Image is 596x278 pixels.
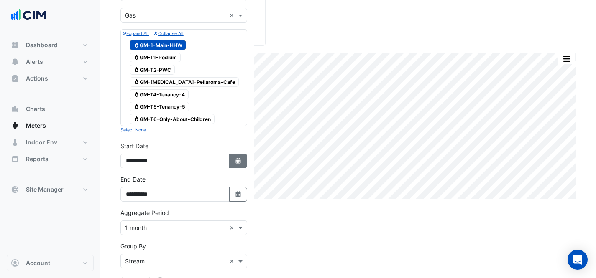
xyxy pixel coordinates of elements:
[133,66,140,73] fa-icon: Gas
[11,58,19,66] app-icon: Alerts
[7,255,94,271] button: Account
[130,77,239,87] span: GM-T3-Pellaroma-Cafe
[7,134,94,151] button: Indoor Env
[7,53,94,70] button: Alerts
[11,74,19,83] app-icon: Actions
[154,31,183,36] small: Collapse All
[26,74,48,83] span: Actions
[26,138,57,147] span: Indoor Env
[120,175,146,184] label: End Date
[130,114,215,124] span: GM-T6-Only-About-Children
[133,79,140,85] fa-icon: Gas
[123,31,149,36] small: Expand All
[133,42,140,48] fa-icon: Gas
[235,191,242,198] fa-icon: Select Date
[26,58,43,66] span: Alerts
[26,41,58,49] span: Dashboard
[7,151,94,167] button: Reports
[11,105,19,113] app-icon: Charts
[26,121,46,130] span: Meters
[26,259,50,267] span: Account
[133,91,140,97] fa-icon: Gas
[11,155,19,163] app-icon: Reports
[568,250,588,270] div: Open Intercom Messenger
[235,157,242,164] fa-icon: Select Date
[229,11,236,20] span: Clear
[26,155,49,163] span: Reports
[11,185,19,194] app-icon: Site Manager
[7,117,94,134] button: Meters
[11,138,19,147] app-icon: Indoor Env
[11,121,19,130] app-icon: Meters
[130,102,189,112] span: GM-T5-Tenancy-5
[130,89,189,99] span: GM-T4-Tenancy-4
[120,242,146,250] label: Group By
[229,257,236,265] span: Clear
[120,127,146,133] small: Select None
[229,223,236,232] span: Clear
[26,185,64,194] span: Site Manager
[133,116,140,122] fa-icon: Gas
[7,181,94,198] button: Site Manager
[130,65,175,75] span: GM-T2-PWC
[10,7,48,23] img: Company Logo
[130,40,186,50] span: GM-1-Main-HHW
[154,30,183,37] button: Collapse All
[558,53,575,64] button: More Options
[7,70,94,87] button: Actions
[26,105,45,113] span: Charts
[130,53,181,63] span: GM-T1-Podium
[123,30,149,37] button: Expand All
[7,101,94,117] button: Charts
[120,208,169,217] label: Aggregate Period
[133,104,140,110] fa-icon: Gas
[11,41,19,49] app-icon: Dashboard
[120,126,146,134] button: Select None
[7,37,94,53] button: Dashboard
[133,54,140,61] fa-icon: Gas
[120,142,148,150] label: Start Date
